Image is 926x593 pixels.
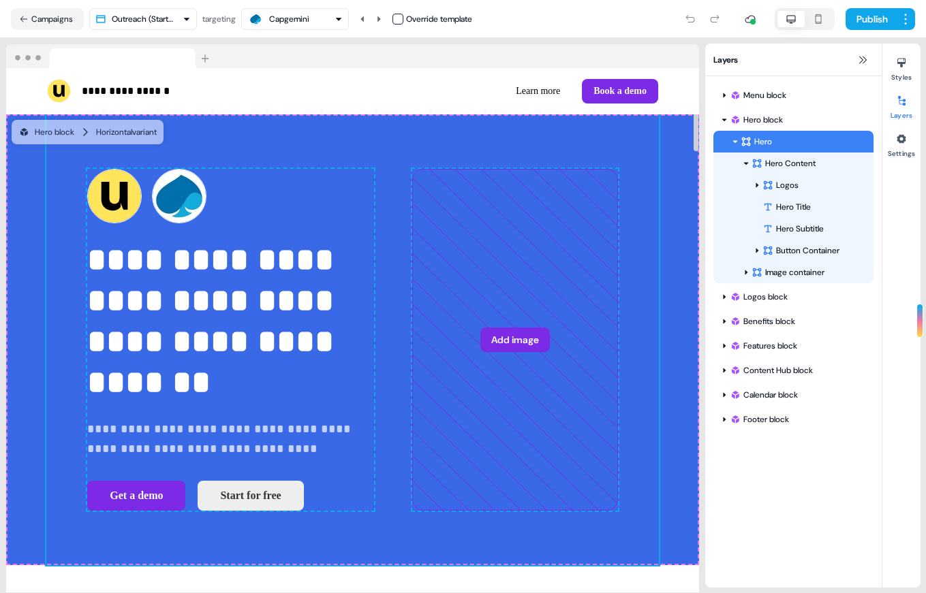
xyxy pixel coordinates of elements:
div: Footer block [730,413,868,426]
button: Get a demo [87,481,185,511]
div: Hero [741,135,868,148]
div: Menu block [730,89,868,102]
button: Layers [882,90,921,120]
div: Layers [705,44,882,76]
div: Logos block [713,286,874,308]
button: Start for free [198,481,303,511]
div: Hero block [18,125,74,139]
button: Capgemini [241,8,349,30]
div: Features block [713,335,874,357]
div: Features block [730,339,868,353]
div: Hero Content [752,157,868,170]
div: Logos [762,178,868,192]
div: Benefits block [730,315,868,328]
div: Logos block [730,290,868,304]
div: Hero blockHeroHero ContentLogosHero TitleHero SubtitleButton ContainerImage container [713,109,874,283]
div: Menu block [713,84,874,106]
div: Capgemini [269,12,309,26]
button: Settings [882,128,921,158]
div: Get a demoStart for free [87,481,374,511]
button: Book a demo [582,79,658,103]
div: HeroHero ContentLogosHero TitleHero SubtitleButton ContainerImage container [713,131,874,283]
div: Hero Subtitle [762,222,874,236]
button: Learn more [505,79,571,103]
div: Calendar block [730,388,868,402]
div: Hero block [730,113,868,127]
div: Footer block [713,408,874,430]
div: Learn moreBook a demo [358,79,659,103]
div: Button Container [713,240,874,261]
div: Calendar block [713,384,874,406]
div: Override template [406,12,472,26]
div: Button Container [762,244,868,257]
img: Browser topbar [6,44,215,69]
div: Image container [752,266,868,279]
div: Hero ContentLogosHero TitleHero SubtitleButton Container [713,153,874,261]
div: Benefits block [713,310,874,332]
div: Image container [713,261,874,283]
div: targeting [202,12,236,26]
div: Hero Title [713,196,874,218]
button: Styles [882,52,921,82]
div: Outreach (Starter) [112,12,177,26]
div: Hero Subtitle [713,218,874,240]
div: Hero Title [762,200,874,214]
div: Add image [412,169,618,511]
button: Add image [480,327,550,352]
button: Publish [846,8,896,30]
div: Content Hub block [730,364,868,377]
div: Content Hub block [713,359,874,381]
button: Campaigns [11,8,84,30]
div: Logos [713,174,874,196]
div: Horizontal variant [96,125,157,139]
